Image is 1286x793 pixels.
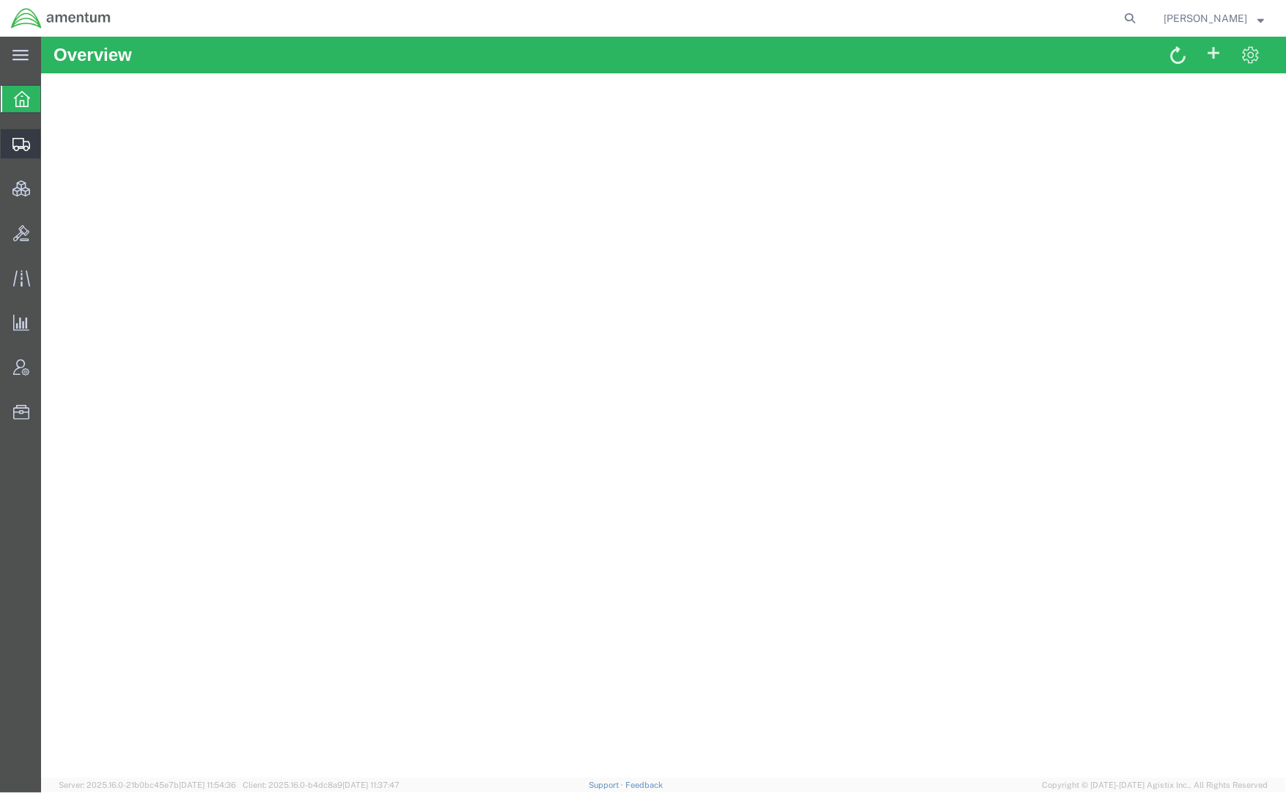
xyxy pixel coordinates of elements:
a: Support [589,781,626,789]
span: Server: 2025.16.0-21b0bc45e7b [59,781,236,789]
span: [DATE] 11:37:47 [342,781,400,789]
span: [DATE] 11:54:36 [179,781,236,789]
span: Client: 2025.16.0-b4dc8a9 [243,781,400,789]
span: Copyright © [DATE]-[DATE] Agistix Inc., All Rights Reserved [1043,779,1268,792]
iframe: FS Legacy Container [41,37,1286,778]
button: [PERSON_NAME] [1164,10,1265,27]
img: logo [10,7,111,29]
a: Feedback [625,781,663,789]
span: Jason Champagne [1164,10,1248,26]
